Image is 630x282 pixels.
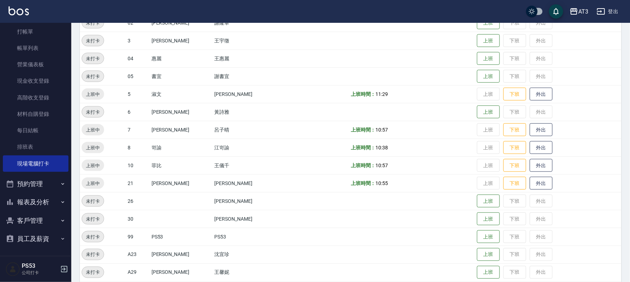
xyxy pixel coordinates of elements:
[126,174,150,192] td: 21
[578,7,588,16] div: AT3
[376,163,388,168] span: 10:57
[351,127,376,133] b: 上班時間：
[477,195,500,208] button: 上班
[213,228,286,246] td: PS53
[530,123,553,137] button: 外出
[477,52,500,65] button: 上班
[126,85,150,103] td: 5
[213,85,286,103] td: [PERSON_NAME]
[213,246,286,263] td: 沈宜珍
[150,103,213,121] td: [PERSON_NAME]
[213,139,286,157] td: 江岢諭
[503,141,526,154] button: 下班
[126,210,150,228] td: 30
[594,5,621,18] button: 登出
[126,139,150,157] td: 8
[150,14,213,32] td: [PERSON_NAME]
[82,269,104,276] span: 未打卡
[82,91,104,98] span: 上班中
[376,180,388,186] span: 10:55
[503,88,526,101] button: 下班
[22,270,58,276] p: 公司打卡
[549,4,563,19] button: save
[126,157,150,174] td: 10
[82,126,104,134] span: 上班中
[351,163,376,168] b: 上班時間：
[213,192,286,210] td: [PERSON_NAME]
[213,121,286,139] td: 呂子晴
[213,263,286,281] td: 王馨妮
[82,162,104,169] span: 上班中
[82,144,104,152] span: 上班中
[82,251,104,258] span: 未打卡
[351,145,376,150] b: 上班時間：
[150,85,213,103] td: 淑文
[126,121,150,139] td: 7
[126,50,150,67] td: 04
[530,177,553,190] button: 外出
[530,88,553,101] button: 外出
[3,122,68,139] a: 每日結帳
[126,32,150,50] td: 3
[150,50,213,67] td: 惠麗
[503,159,526,172] button: 下班
[150,174,213,192] td: [PERSON_NAME]
[567,4,591,19] button: AT3
[126,192,150,210] td: 26
[3,155,68,172] a: 現場電腦打卡
[213,174,286,192] td: [PERSON_NAME]
[150,67,213,85] td: 書宜
[530,141,553,154] button: 外出
[3,106,68,122] a: 材料自購登錄
[150,157,213,174] td: 菲比
[3,230,68,248] button: 員工及薪資
[126,14,150,32] td: 02
[82,233,104,241] span: 未打卡
[126,67,150,85] td: 05
[3,89,68,106] a: 高階收支登錄
[503,177,526,190] button: 下班
[477,248,500,261] button: 上班
[150,32,213,50] td: [PERSON_NAME]
[477,106,500,119] button: 上班
[150,228,213,246] td: PS53
[82,108,104,116] span: 未打卡
[22,262,58,270] h5: PS53
[213,50,286,67] td: 王惠麗
[477,266,500,279] button: 上班
[82,37,104,45] span: 未打卡
[213,157,286,174] td: 王儀千
[82,180,104,187] span: 上班中
[6,262,20,276] img: Person
[477,212,500,226] button: 上班
[213,32,286,50] td: 王宇徵
[213,67,286,85] td: 謝書宜
[150,246,213,263] td: [PERSON_NAME]
[126,263,150,281] td: A29
[3,40,68,56] a: 帳單列表
[82,73,104,80] span: 未打卡
[530,159,553,172] button: 外出
[3,139,68,155] a: 排班表
[82,19,104,27] span: 未打卡
[213,103,286,121] td: 黃詩雅
[3,73,68,89] a: 現金收支登錄
[150,139,213,157] td: 岢諭
[126,246,150,263] td: A23
[351,91,376,97] b: 上班時間：
[126,103,150,121] td: 6
[376,91,388,97] span: 11:29
[351,180,376,186] b: 上班時間：
[82,215,104,223] span: 未打卡
[3,193,68,211] button: 報表及分析
[503,123,526,137] button: 下班
[150,263,213,281] td: [PERSON_NAME]
[3,175,68,193] button: 預約管理
[477,70,500,83] button: 上班
[213,14,286,32] td: 謝隆華
[213,210,286,228] td: [PERSON_NAME]
[477,34,500,47] button: 上班
[9,6,29,15] img: Logo
[126,228,150,246] td: 99
[477,16,500,30] button: 上班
